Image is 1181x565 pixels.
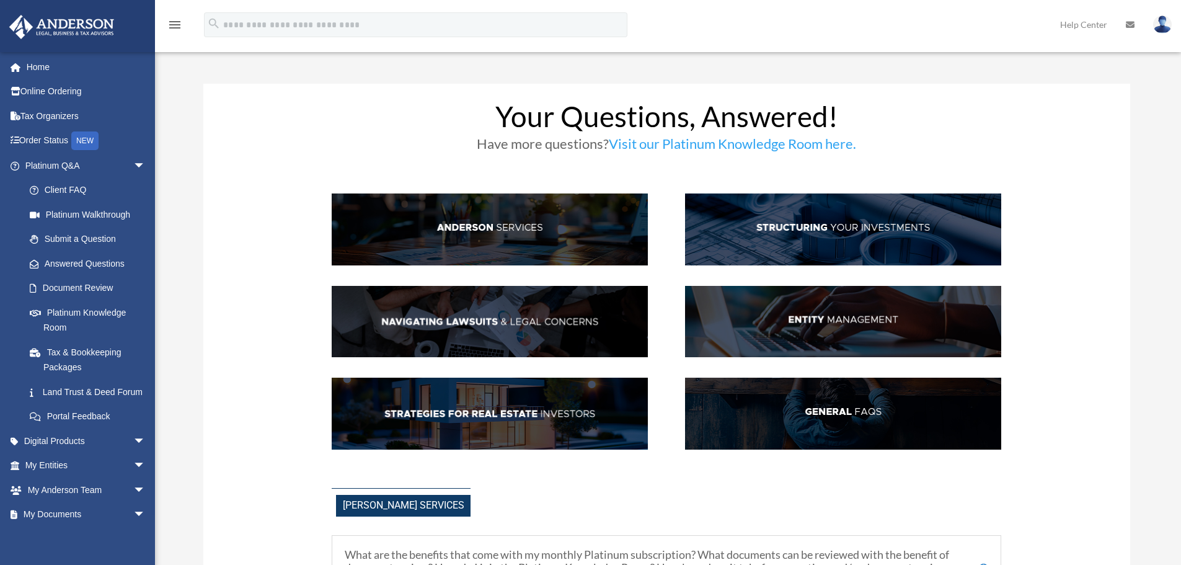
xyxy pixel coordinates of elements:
[17,380,164,404] a: Land Trust & Deed Forum
[133,453,158,479] span: arrow_drop_down
[9,153,164,178] a: Platinum Q&Aarrow_drop_down
[17,251,164,276] a: Answered Questions
[17,300,164,340] a: Platinum Knowledge Room
[6,15,118,39] img: Anderson Advisors Platinum Portal
[9,104,164,128] a: Tax Organizers
[9,453,164,478] a: My Entitiesarrow_drop_down
[332,137,1001,157] h3: Have more questions?
[71,131,99,150] div: NEW
[609,135,856,158] a: Visit our Platinum Knowledge Room here.
[133,429,158,454] span: arrow_drop_down
[17,202,164,227] a: Platinum Walkthrough
[332,286,648,358] img: NavLaw_hdr
[1153,16,1172,33] img: User Pic
[133,153,158,179] span: arrow_drop_down
[17,227,164,252] a: Submit a Question
[332,102,1001,137] h1: Your Questions, Answered!
[332,194,648,265] img: AndServ_hdr
[9,502,164,527] a: My Documentsarrow_drop_down
[207,17,221,30] i: search
[685,194,1001,265] img: StructInv_hdr
[17,404,164,429] a: Portal Feedback
[133,478,158,503] span: arrow_drop_down
[17,340,164,380] a: Tax & Bookkeeping Packages
[9,79,164,104] a: Online Ordering
[9,55,164,79] a: Home
[9,478,164,502] a: My Anderson Teamarrow_drop_down
[167,22,182,32] a: menu
[332,378,648,450] img: StratsRE_hdr
[17,178,158,203] a: Client FAQ
[17,276,164,301] a: Document Review
[336,495,471,517] span: [PERSON_NAME] Services
[167,17,182,32] i: menu
[9,429,164,453] a: Digital Productsarrow_drop_down
[9,128,164,154] a: Order StatusNEW
[685,378,1001,450] img: GenFAQ_hdr
[685,286,1001,358] img: EntManag_hdr
[133,502,158,528] span: arrow_drop_down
